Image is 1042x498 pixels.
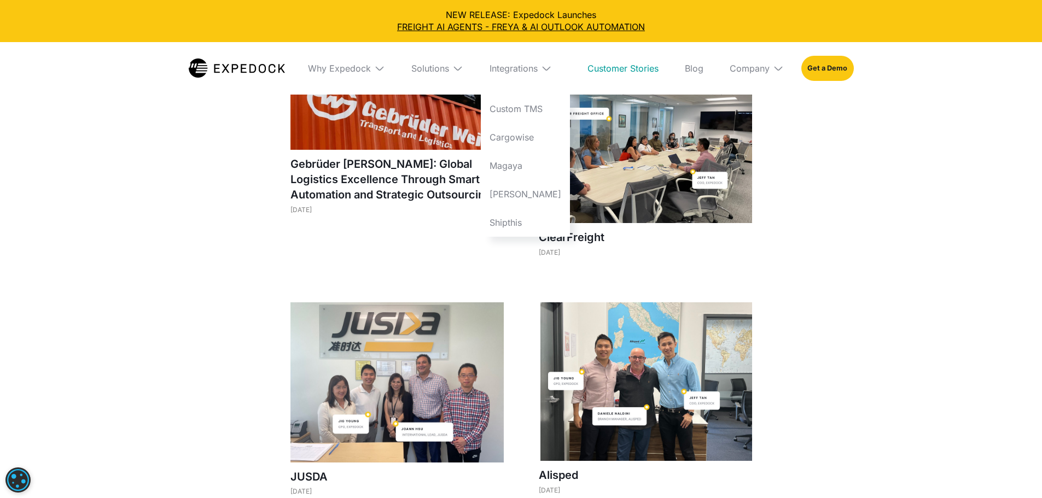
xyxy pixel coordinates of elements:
[539,230,752,245] h1: ClearFreight
[290,156,504,202] h1: Gebrüder [PERSON_NAME]: Global Logistics Excellence Through Smart Automation and Strategic Outsou...
[290,487,504,495] div: [DATE]
[299,42,394,95] div: Why Expedock
[481,42,570,95] div: Integrations
[290,469,504,484] h1: JUSDA
[481,123,570,151] a: Cargowise
[539,467,752,483] h1: Alisped
[9,9,1033,33] div: NEW RELEASE: Expedock Launches
[481,151,570,180] a: Magaya
[539,248,752,256] div: [DATE]
[481,208,570,237] a: Shipthis
[801,56,853,81] a: Get a Demo
[539,63,752,267] a: ClearFreight[DATE]
[730,63,770,74] div: Company
[481,180,570,208] a: [PERSON_NAME]
[539,486,752,494] div: [DATE]
[721,42,793,95] div: Company
[579,42,667,95] a: Customer Stories
[9,21,1033,33] a: FREIGHT AI AGENTS - FREYA & AI OUTLOOK AUTOMATION
[290,206,504,214] div: [DATE]
[308,63,371,74] div: Why Expedock
[490,63,538,74] div: Integrations
[403,42,472,95] div: Solutions
[860,380,1042,498] iframe: Chat Widget
[481,95,570,123] a: Custom TMS
[411,63,449,74] div: Solutions
[481,95,570,237] nav: Integrations
[676,42,712,95] a: Blog
[290,63,504,225] a: Gebrüder [PERSON_NAME]: Global Logistics Excellence Through Smart Automation and Strategic Outsou...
